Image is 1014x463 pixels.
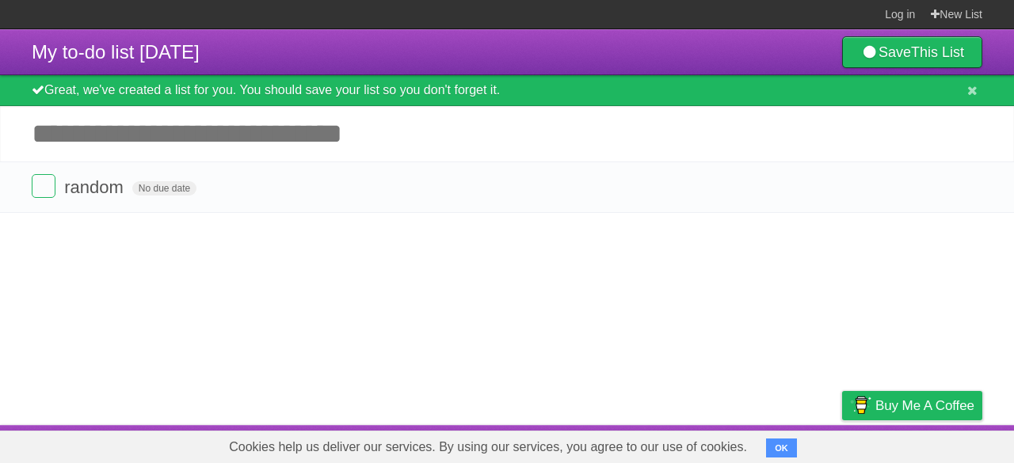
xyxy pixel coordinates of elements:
span: Cookies help us deliver our services. By using our services, you agree to our use of cookies. [213,431,763,463]
b: This List [911,44,964,60]
span: random [64,177,128,197]
img: Buy me a coffee [850,392,871,419]
button: OK [766,438,797,457]
span: No due date [132,181,196,195]
a: Suggest a feature [882,429,982,459]
span: Buy me a coffee [875,392,974,419]
a: Terms [768,429,802,459]
label: Done [32,174,55,198]
a: Buy me a coffee [842,391,982,420]
a: Privacy [821,429,863,459]
a: Developers [684,429,748,459]
span: My to-do list [DATE] [32,41,200,63]
a: About [631,429,665,459]
a: SaveThis List [842,36,982,68]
